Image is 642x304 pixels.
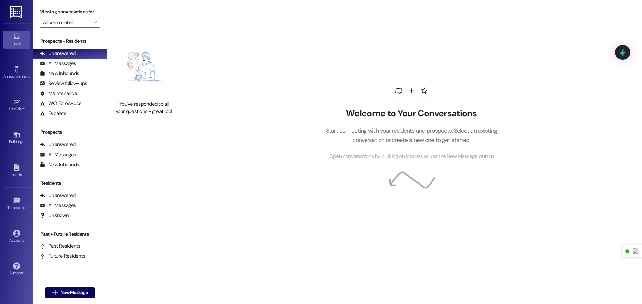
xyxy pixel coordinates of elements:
[40,50,76,57] div: Unanswered
[40,151,76,158] div: All Messages
[40,161,79,168] div: New Inbounds
[40,60,76,67] div: All Messages
[30,73,31,78] span: •
[3,195,30,213] a: Templates •
[40,80,87,87] div: Review follow-ups
[40,90,77,97] div: Maintenance
[40,212,69,219] div: Unknown
[3,162,30,180] a: Leads
[40,110,66,117] div: Escalate
[26,204,27,209] span: •
[114,101,173,115] div: You've responded to all your questions - great job!
[33,231,107,238] div: Past + Future Residents
[316,108,507,119] h2: Welcome to Your Conversations
[316,126,507,145] p: Start connecting with your residents and prospects. Select an existing conversation or create a n...
[3,129,30,147] a: Buildings
[10,6,23,18] img: ResiDesk Logo
[24,106,25,110] span: •
[93,20,96,25] i: 
[40,243,81,250] div: Past Residents
[114,37,173,97] img: empty-state
[40,202,76,209] div: All Messages
[40,7,100,17] label: Viewing conversations for
[33,129,107,136] div: Prospects
[33,180,107,187] div: Residents
[43,17,89,28] input: All communities
[45,287,95,298] button: New Message
[3,96,30,114] a: Site Visit •
[40,100,81,107] div: WO Follow-ups
[3,228,30,246] a: Account
[40,253,85,260] div: Future Residents
[40,70,79,77] div: New Inbounds
[329,152,494,161] span: Open conversations by clicking on inboxes or use the New Message button
[40,192,76,199] div: Unanswered
[60,289,88,296] span: New Message
[40,141,76,148] div: Unanswered
[33,38,107,45] div: Prospects + Residents
[3,260,30,278] a: Support
[52,290,58,295] i: 
[3,31,30,49] a: Inbox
